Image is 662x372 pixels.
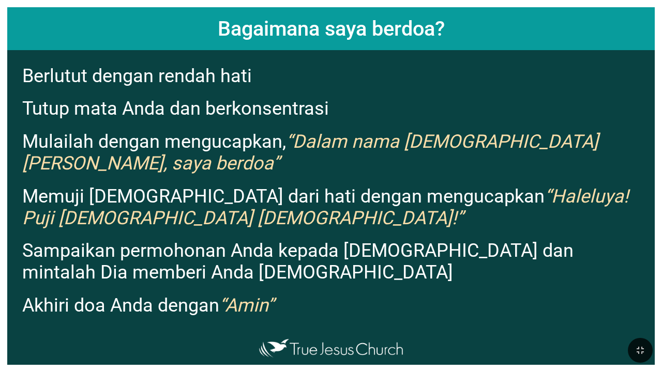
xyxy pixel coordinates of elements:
[22,185,628,229] em: “Haleluya! Puji [DEMOGRAPHIC_DATA] [DEMOGRAPHIC_DATA]!”
[7,7,655,50] h1: Bagaimana saya berdoa?
[219,295,274,316] em: “Amin”
[22,240,648,283] p: Sampaikan permohonan Anda kepada [DEMOGRAPHIC_DATA] dan mintalah Dia memberi Anda [DEMOGRAPHIC_DATA]
[22,131,598,174] em: “Dalam nama [DEMOGRAPHIC_DATA] [PERSON_NAME], saya berdoa”
[22,185,648,229] p: Memuji [DEMOGRAPHIC_DATA] dari hati dengan mengucapkan
[22,98,648,119] p: Tutup mata Anda dan berkonsentrasi
[22,65,648,87] p: Berlutut dengan rendah hati
[22,295,648,316] p: Akhiri doa Anda dengan
[22,131,648,174] p: Mulailah dengan mengucapkan,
